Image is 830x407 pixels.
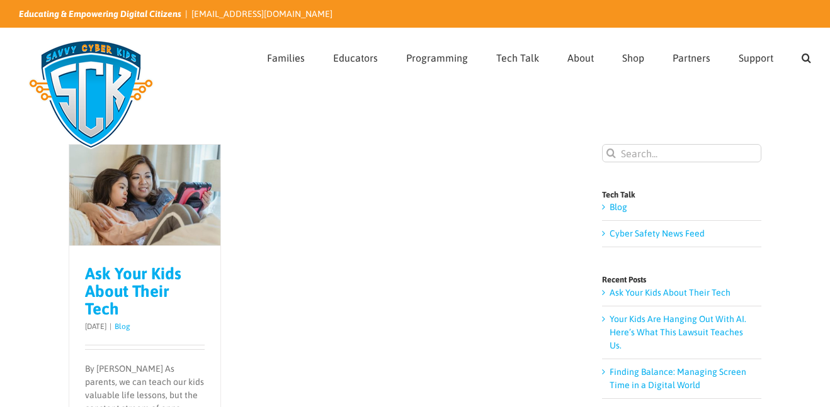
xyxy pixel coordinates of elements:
a: Blog [115,322,130,331]
h4: Tech Talk [602,191,761,199]
a: Support [739,28,773,84]
a: Blog [610,202,627,212]
a: Tech Talk [496,28,539,84]
a: Partners [673,28,710,84]
span: Support [739,53,773,63]
a: About [567,28,594,84]
a: Cyber Safety News Feed [610,228,705,238]
span: About [567,53,594,63]
h4: Recent Posts [602,276,761,284]
a: Educators [333,28,378,84]
input: Search... [602,144,761,162]
a: Programming [406,28,468,84]
input: Search [602,144,620,162]
span: Families [267,53,305,63]
a: Ask Your Kids About Their Tech [610,287,731,298]
nav: Main Menu [267,28,811,84]
span: Partners [673,53,710,63]
a: Search [802,28,811,84]
a: Finding Balance: Managing Screen Time in a Digital World [610,367,746,390]
a: [EMAIL_ADDRESS][DOMAIN_NAME] [191,9,333,19]
span: | [106,322,115,331]
a: Families [267,28,305,84]
img: Savvy Cyber Kids Logo [19,31,163,157]
span: [DATE] [85,322,106,331]
span: Tech Talk [496,53,539,63]
span: Programming [406,53,468,63]
span: Shop [622,53,644,63]
i: Educating & Empowering Digital Citizens [19,9,181,19]
a: Your Kids Are Hanging Out With AI. Here’s What This Lawsuit Teaches Us. [610,314,746,350]
span: Educators [333,53,378,63]
a: Shop [622,28,644,84]
a: Ask Your Kids About Their Tech [85,264,181,318]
